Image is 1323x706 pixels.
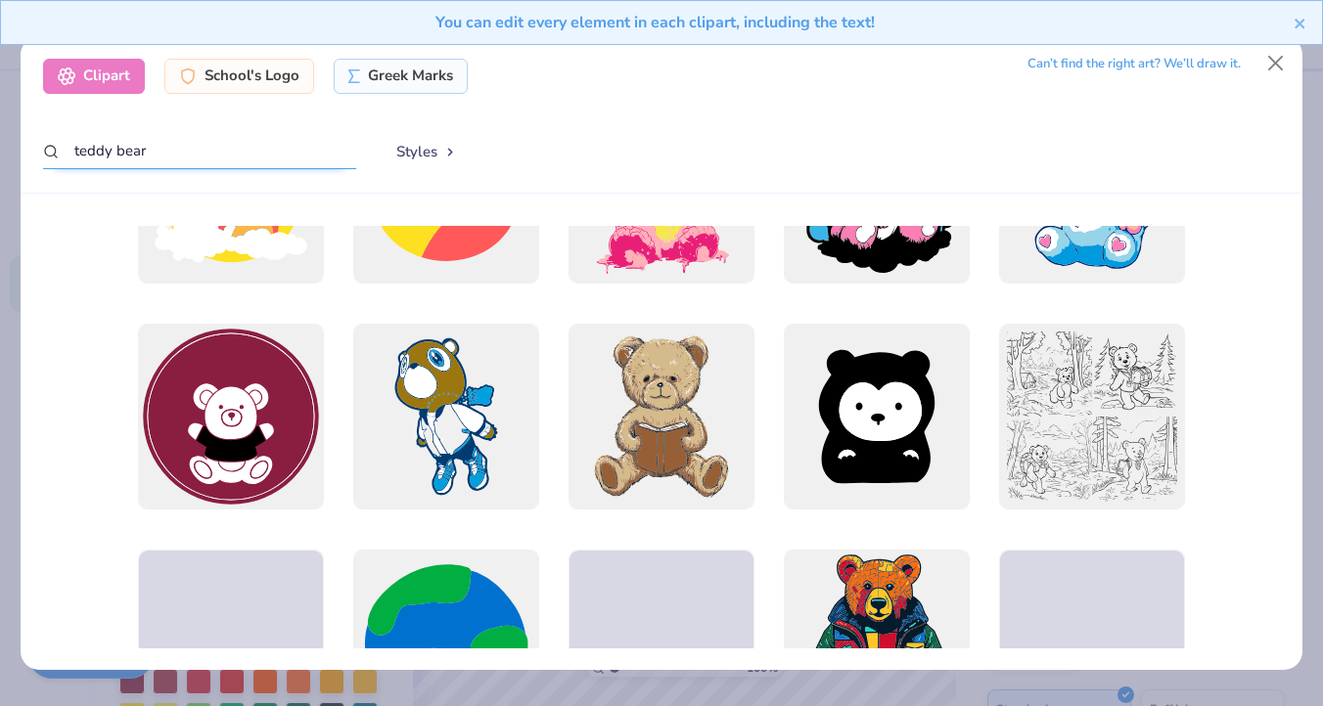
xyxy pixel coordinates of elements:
button: Styles [376,133,478,170]
input: Search by name [43,133,356,169]
div: Clipart [43,59,145,94]
div: You can edit every element in each clipart, including the text! [16,11,1294,34]
button: close [1294,11,1307,34]
div: Can’t find the right art? We’ll draw it. [1027,47,1241,81]
div: Greek Marks [334,59,468,94]
button: Close [1256,45,1294,82]
div: School's Logo [164,59,314,94]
